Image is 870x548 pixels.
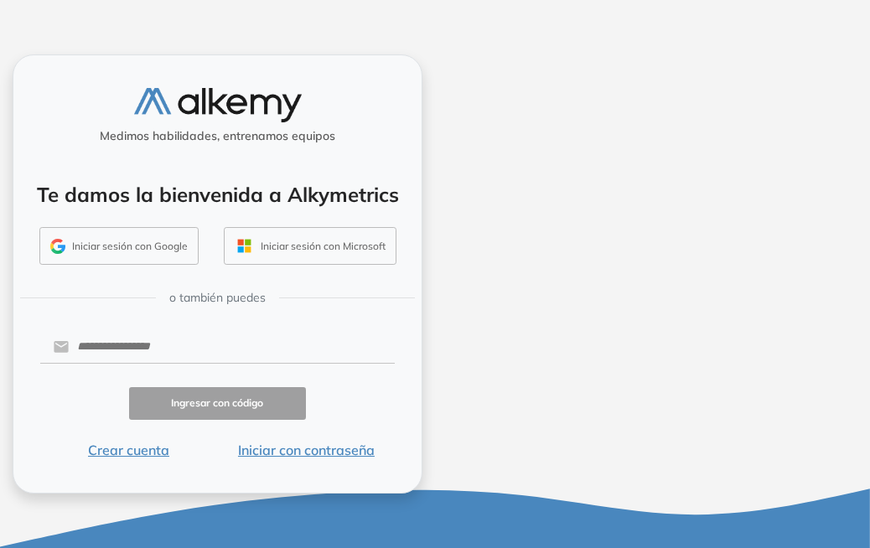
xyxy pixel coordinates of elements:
[50,239,65,254] img: GMAIL_ICON
[134,88,302,122] img: logo-alkemy
[129,387,307,420] button: Ingresar con código
[224,227,396,266] button: Iniciar sesión con Microsoft
[20,129,415,143] h5: Medimos habilidades, entrenamos equipos
[35,183,400,207] h4: Te damos la bienvenida a Alkymetrics
[39,227,199,266] button: Iniciar sesión con Google
[40,440,218,460] button: Crear cuenta
[217,440,395,460] button: Iniciar con contraseña
[235,236,254,256] img: OUTLOOK_ICON
[169,289,266,307] span: o también puedes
